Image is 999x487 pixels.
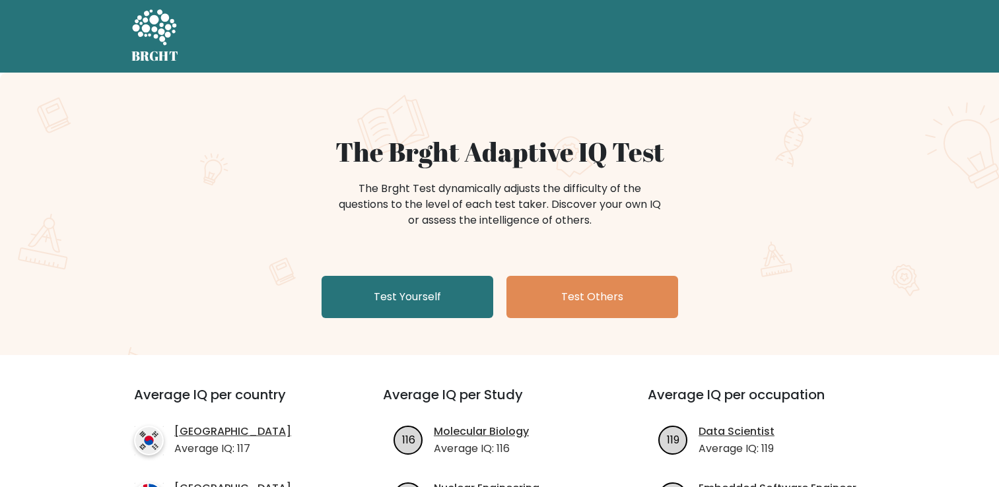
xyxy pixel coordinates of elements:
div: The Brght Test dynamically adjusts the difficulty of the questions to the level of each test take... [335,181,665,228]
p: Average IQ: 116 [434,441,529,457]
text: 116 [402,432,415,447]
img: country [134,426,164,455]
a: Molecular Biology [434,424,529,439]
p: Average IQ: 119 [699,441,775,457]
h5: BRGHT [131,48,179,64]
a: Test Yourself [322,276,493,318]
h3: Average IQ per occupation [648,387,881,418]
text: 119 [667,432,679,447]
h3: Average IQ per Study [383,387,616,418]
a: [GEOGRAPHIC_DATA] [174,424,291,439]
a: Test Others [506,276,678,318]
h1: The Brght Adaptive IQ Test [178,136,822,168]
a: Data Scientist [699,424,775,439]
a: BRGHT [131,5,179,67]
p: Average IQ: 117 [174,441,291,457]
h3: Average IQ per country [134,387,335,418]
